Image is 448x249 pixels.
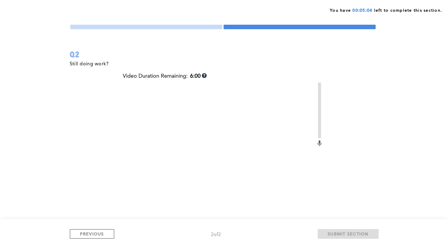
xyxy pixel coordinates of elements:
[190,73,201,79] b: 6:00
[80,231,104,237] span: PREVIOUS
[330,6,442,14] span: You have left to complete this section.
[211,231,221,239] div: 2 of 2
[328,231,369,237] span: SUBMIT SECTION
[70,49,376,60] div: Q2
[352,8,372,13] span: 00:05:04
[70,229,114,239] button: PREVIOUS
[123,73,207,79] div: Video Duration Remaining:
[318,229,379,239] button: SUBMIT SECTION
[70,60,109,68] p: Still doing work?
